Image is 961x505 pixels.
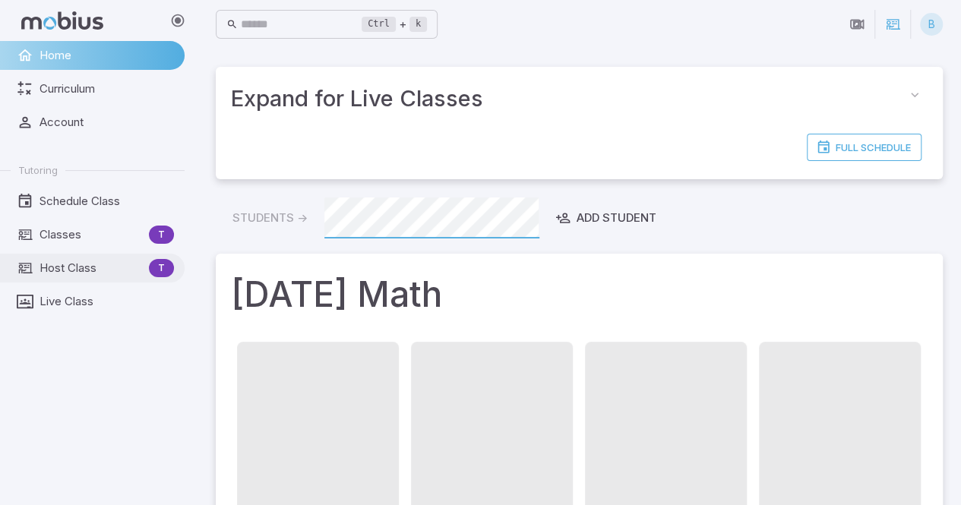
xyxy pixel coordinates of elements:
a: Full Schedule [807,134,921,161]
span: Schedule Class [40,193,174,210]
span: Live Class [40,293,174,310]
span: Host Class [40,260,143,276]
button: collapse [902,82,928,108]
span: T [149,227,174,242]
kbd: Ctrl [362,17,396,32]
button: Join in Zoom Client [842,10,871,39]
span: Curriculum [40,80,174,97]
button: Host Session now! [878,10,907,39]
span: T [149,260,174,276]
div: B [920,13,943,36]
h1: [DATE] Math [231,269,928,320]
span: Home [40,47,174,64]
div: + [362,15,427,33]
span: Classes [40,226,143,243]
span: Expand for Live Classes [231,82,902,115]
kbd: k [409,17,427,32]
span: Tutoring [18,163,58,177]
div: Add Student [555,210,656,226]
span: Account [40,114,174,131]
